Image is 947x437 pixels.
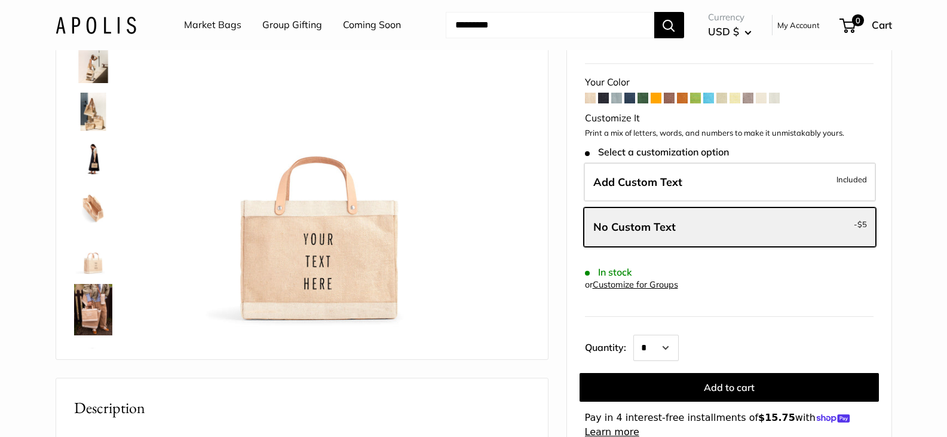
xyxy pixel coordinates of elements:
span: No Custom Text [593,220,676,234]
div: Customize It [585,109,874,127]
img: description_The Original Market bag in its 4 native styles [74,93,112,131]
h2: Description [74,396,530,420]
span: Select a customization option [585,146,729,158]
label: Quantity: [585,331,633,361]
span: $5 [857,219,867,229]
label: Leave Blank [584,207,876,247]
iframe: Sign Up via Text for Offers [10,392,120,427]
a: description_Effortless style that elevates every moment [72,42,115,85]
span: Included [836,172,867,187]
span: In stock [585,267,632,278]
img: Petite Market Bag in Natural [74,284,112,335]
img: Petite Market Bag in Natural [74,345,112,383]
span: 0 [851,14,863,26]
a: Coming Soon [343,16,401,34]
button: Add to cart [580,373,879,402]
span: Add Custom Text [593,175,682,189]
img: description_Spacious inner area with room for everything. [74,188,112,227]
a: description_Spacious inner area with room for everything. [72,186,115,229]
img: Petite Market Bag in Natural [74,236,112,274]
span: Currency [708,9,752,26]
input: Search... [446,12,654,38]
a: Petite Market Bag in Natural [72,343,115,386]
img: Apolis [56,16,136,33]
span: USD $ [708,25,739,38]
div: or [585,277,678,293]
a: Petite Market Bag in Natural [72,282,115,338]
a: Petite Market Bag in Natural [72,138,115,181]
button: USD $ [708,22,752,41]
span: - [854,217,867,231]
button: Search [654,12,684,38]
span: Cart [872,19,892,31]
a: Group Gifting [262,16,322,34]
a: Petite Market Bag in Natural [72,234,115,277]
p: Print a mix of letters, words, and numbers to make it unmistakably yours. [585,127,874,139]
a: Customize for Groups [593,279,678,290]
a: 0 Cart [841,16,892,35]
div: Your Color [585,74,874,91]
img: description_Effortless style that elevates every moment [74,45,112,83]
img: Petite Market Bag in Natural [74,140,112,179]
a: Market Bags [184,16,241,34]
a: My Account [777,18,820,32]
label: Add Custom Text [584,163,876,202]
a: description_The Original Market bag in its 4 native styles [72,90,115,133]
